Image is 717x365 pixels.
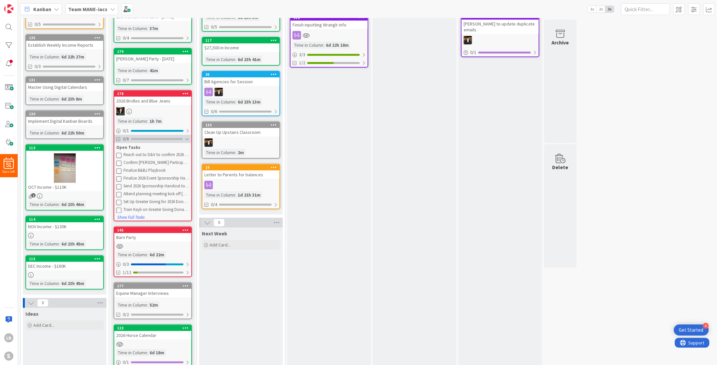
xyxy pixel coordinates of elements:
[202,165,279,170] div: 19
[552,163,568,171] div: Delete
[35,21,41,28] span: 0/5
[26,35,103,41] div: 135
[123,261,129,268] span: 0 / 3
[60,201,86,208] div: 6d 23h 46m
[147,25,148,32] span: :
[147,349,148,356] span: :
[462,36,539,44] div: KS
[236,98,262,105] div: 6d 23h 13m
[123,152,189,157] div: Reach out to D&V to confirm 2026 Alcohol Donation
[147,118,148,125] span: :
[123,135,129,142] span: 0/8
[123,269,131,276] span: 1/12
[123,127,129,134] span: 0 / 1
[462,14,539,34] div: 147[PERSON_NAME] to update duplicate emails
[235,56,236,63] span: :
[291,51,368,59] div: 3/3
[202,88,279,96] div: KS
[26,117,103,125] div: Implement Digital Kanban Boards
[29,78,103,82] div: 131
[114,233,191,242] div: Barn Party
[59,53,60,60] span: :
[26,83,103,91] div: Master Using Digital Calendars
[323,41,324,49] span: :
[202,38,279,52] div: 117$27,500 in Income
[116,349,147,356] div: Time in Column
[215,88,223,96] img: KS
[291,21,368,29] div: Finish inputting Wranglr info
[116,25,147,32] div: Time in Column
[35,63,41,70] span: 0/3
[29,36,103,40] div: 135
[114,227,191,242] div: 145Barn Party
[147,251,148,258] span: :
[60,240,86,247] div: 6d 23h 45m
[204,149,235,156] div: Time in Column
[114,283,191,297] div: 177Equine Manager Interviews
[29,257,103,261] div: 115
[204,138,213,147] img: KS
[26,262,103,270] div: DEC Income - $180K
[123,311,129,318] span: 0/2
[214,219,225,227] span: 0
[114,325,191,331] div: 123
[202,38,279,43] div: 117
[59,129,60,136] span: :
[148,67,160,74] div: 41m
[205,38,279,43] div: 117
[31,193,36,198] span: 1
[148,349,166,356] div: 6d 18m
[29,217,103,222] div: 114
[148,301,160,309] div: 52m
[59,240,60,247] span: :
[4,333,13,342] div: LB
[202,43,279,52] div: $27,500 in Income
[26,111,103,117] div: 130
[26,41,103,49] div: Establish Weekly Income Reports
[202,77,279,86] div: Bill Agencies for Session
[123,168,189,173] div: Finalize B&BJ Playbook
[68,6,107,12] b: Team MANE-iacs
[204,98,235,105] div: Time in Column
[60,95,84,103] div: 6d 23h 8m
[26,216,103,231] div: 114NOV Income - $130K
[236,149,246,156] div: 2m
[114,91,191,105] div: 1782026 Bridles and Blue Jeans
[117,49,191,54] div: 179
[26,77,103,91] div: 131Master Using Digital Calendars
[679,327,704,333] div: Get Started
[235,149,236,156] span: :
[29,146,103,150] div: 113
[59,201,60,208] span: :
[4,352,13,361] div: S
[462,48,539,56] div: 0/1
[236,191,262,198] div: 1d 21h 31m
[37,299,48,307] span: 0
[60,280,86,287] div: 6d 23h 45m
[117,91,191,96] div: 178
[114,55,191,63] div: [PERSON_NAME] Party - [DATE]
[60,53,86,60] div: 6d 22h 27m
[26,35,103,49] div: 135Establish Weekly Income Reports
[116,107,125,116] img: AB
[204,56,235,63] div: Time in Column
[26,77,103,83] div: 131
[202,71,279,77] div: 36
[148,251,166,258] div: 6d 22m
[26,216,103,222] div: 114
[117,326,191,330] div: 123
[114,283,191,289] div: 177
[204,191,235,198] div: Time in Column
[59,280,60,287] span: :
[293,41,323,49] div: Time in Column
[202,138,279,147] div: KS
[236,56,262,63] div: 6d 23h 41m
[26,183,103,191] div: OCT Income - $110K
[202,122,279,136] div: 133Clean Up Upstairs Classroom
[123,191,189,197] div: Attend planning meeting kick off [DATE] 4pm ([GEOGRAPHIC_DATA])
[114,49,191,63] div: 179[PERSON_NAME] Party - [DATE]
[26,145,103,191] div: 113OCT Income - $110K
[4,4,13,13] img: Visit kanbanzone.com
[205,72,279,77] div: 36
[123,199,189,204] div: Set Up Greater Giving for 2026 Donation Entry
